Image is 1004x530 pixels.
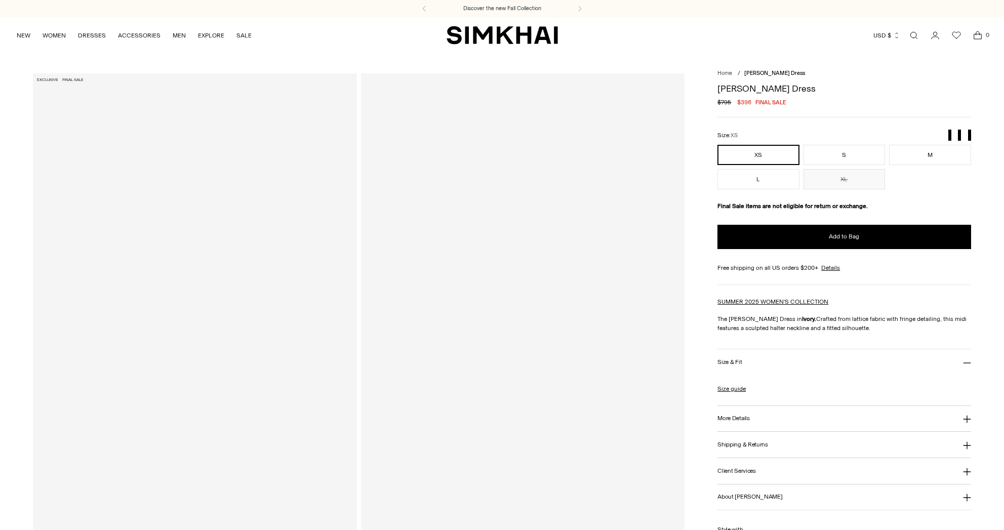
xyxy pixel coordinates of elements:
[717,458,971,484] button: Client Services
[717,314,971,333] p: The [PERSON_NAME] Dress in Crafted from lattice fabric with fringe detailing, this midi features ...
[802,315,816,322] strong: Ivory.
[717,169,799,189] button: L
[717,225,971,249] button: Add to Bag
[946,25,967,46] a: Wishlist
[804,169,885,189] button: XL
[118,24,160,47] a: ACCESSORIES
[717,98,731,107] s: $795
[925,25,945,46] a: Go to the account page
[744,70,805,76] span: [PERSON_NAME] Dress
[904,25,924,46] a: Open search modal
[983,30,992,39] span: 0
[717,484,971,510] button: About [PERSON_NAME]
[717,145,799,165] button: XS
[78,24,106,47] a: DRESSES
[17,24,30,47] a: NEW
[717,298,828,305] a: SUMMER 2025 WOMEN'S COLLECTION
[717,494,782,500] h3: About [PERSON_NAME]
[731,132,738,139] span: XS
[738,69,740,78] div: /
[717,468,756,474] h3: Client Services
[804,145,885,165] button: S
[717,263,971,272] div: Free shipping on all US orders $200+
[198,24,224,47] a: EXPLORE
[717,70,732,76] a: Home
[873,24,900,47] button: USD $
[717,359,742,365] h3: Size & Fit
[717,202,868,210] strong: Final Sale items are not eligible for return or exchange.
[737,98,751,107] span: $398
[968,25,988,46] a: Open cart modal
[173,24,186,47] a: MEN
[717,131,738,140] label: Size:
[447,25,558,45] a: SIMKHAI
[829,232,859,241] span: Add to Bag
[717,69,971,78] nav: breadcrumbs
[717,406,971,432] button: More Details
[821,263,840,272] a: Details
[717,441,768,448] h3: Shipping & Returns
[463,5,541,13] a: Discover the new Fall Collection
[717,84,971,93] h1: [PERSON_NAME] Dress
[889,145,971,165] button: M
[717,384,746,393] a: Size guide
[717,349,971,375] button: Size & Fit
[43,24,66,47] a: WOMEN
[236,24,252,47] a: SALE
[717,415,749,422] h3: More Details
[717,432,971,458] button: Shipping & Returns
